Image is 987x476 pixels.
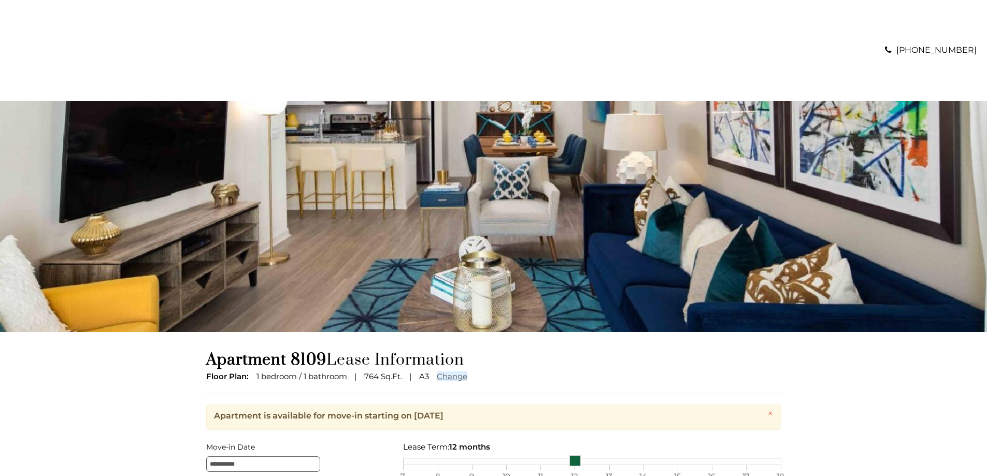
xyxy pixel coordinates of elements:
[206,456,320,472] input: Move-in Date edit selected 10/17/2025
[403,440,781,454] div: Lease Term:
[419,371,429,381] span: A3
[449,442,490,452] span: 12 months
[896,45,977,55] a: [PHONE_NUMBER]
[206,350,326,370] span: Apartment 8109
[437,371,467,381] a: Change
[206,350,781,370] h1: Lease Information
[381,371,402,381] span: Sq.Ft.
[10,10,91,91] img: A graphic with a red M and the word SOUTH.
[364,371,379,381] span: 764
[767,408,774,419] a: ×
[214,409,763,423] p: Apartment is available for move-in starting on [DATE]
[256,371,347,381] span: 1 bedroom / 1 bathroom
[206,440,388,454] label: Move-in Date
[206,371,249,381] span: Floor Plan:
